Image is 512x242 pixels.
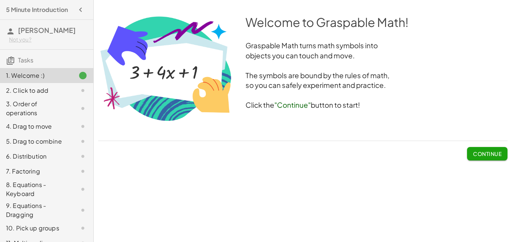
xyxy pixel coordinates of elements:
[78,137,87,146] i: Task not started.
[98,71,508,81] h3: The symbols are bound by the rules of math,
[78,104,87,113] i: Task not started.
[98,51,508,61] h3: objects you can touch and move.
[78,86,87,95] i: Task not started.
[18,56,33,64] span: Tasks
[6,99,66,117] div: 3. Order of operations
[98,41,508,51] h3: Graspable Math turns math symbols into
[98,80,508,91] h3: so you can safely experiment and practice.
[9,36,87,43] div: Not you?
[6,180,66,198] div: 8. Equations - Keyboard
[6,71,66,80] div: 1. Welcome :)
[6,5,68,14] h4: 5 Minute Introduction
[6,167,66,176] div: 7. Factoring
[6,201,66,219] div: 9. Equations - Dragging
[78,185,87,194] i: Task not started.
[98,14,234,123] img: 0693f8568b74c82c9916f7e4627066a63b0fb68adf4cbd55bb6660eff8c96cd8.png
[467,147,508,160] button: Continue
[6,224,66,233] div: 10. Pick up groups
[18,26,76,34] span: [PERSON_NAME]
[78,224,87,233] i: Task not started.
[98,100,508,110] h3: Click the button to start!
[246,15,409,30] span: Welcome to Graspable Math!
[473,150,502,157] span: Continue
[78,71,87,80] i: Task finished.
[6,86,66,95] div: 2. Click to add
[78,167,87,176] i: Task not started.
[78,122,87,131] i: Task not started.
[6,137,66,146] div: 5. Drag to combine
[6,122,66,131] div: 4. Drag to move
[78,206,87,215] i: Task not started.
[274,101,311,109] span: "Continue"
[6,152,66,161] div: 6. Distribution
[78,152,87,161] i: Task not started.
